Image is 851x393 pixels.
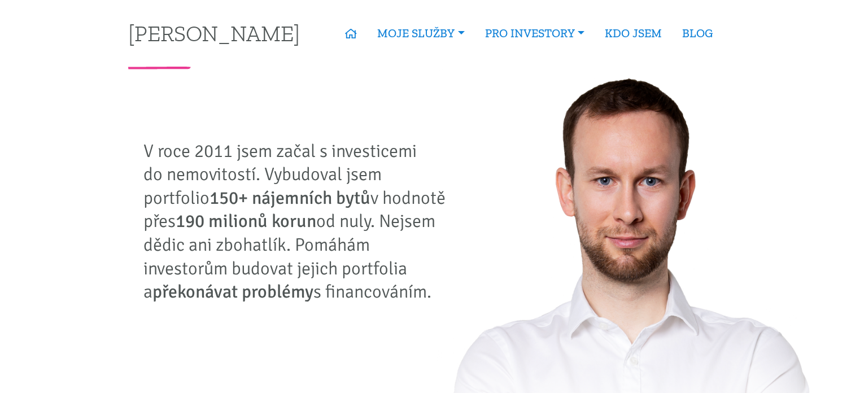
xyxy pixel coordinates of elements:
strong: překonávat problémy [152,281,313,303]
a: KDO JSEM [595,20,672,46]
a: MOJE SLUŽBY [367,20,474,46]
strong: 150+ nájemních bytů [210,187,370,209]
strong: 190 milionů korun [176,210,316,232]
a: PRO INVESTORY [475,20,595,46]
p: V roce 2011 jsem začal s investicemi do nemovitostí. Vybudoval jsem portfolio v hodnotě přes od n... [143,139,454,304]
a: BLOG [672,20,723,46]
a: [PERSON_NAME] [128,22,300,44]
